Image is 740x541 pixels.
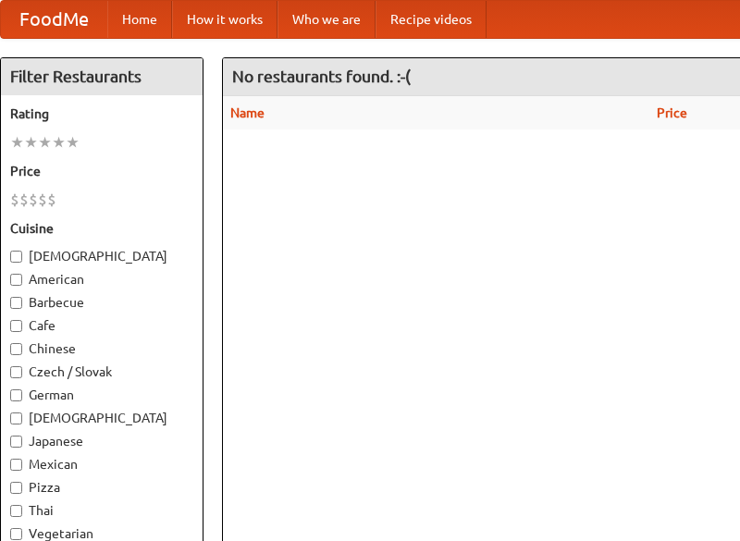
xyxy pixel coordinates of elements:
li: $ [19,190,29,210]
label: Czech / Slovak [10,363,193,381]
li: $ [47,190,56,210]
h5: Price [10,162,193,180]
li: ★ [52,132,66,153]
label: Barbecue [10,293,193,312]
input: [DEMOGRAPHIC_DATA] [10,251,22,263]
input: Cafe [10,320,22,332]
label: [DEMOGRAPHIC_DATA] [10,247,193,265]
input: [DEMOGRAPHIC_DATA] [10,412,22,424]
a: Price [657,105,687,120]
label: Cafe [10,316,193,335]
h5: Cuisine [10,219,193,238]
li: ★ [10,132,24,153]
input: German [10,389,22,401]
input: Thai [10,505,22,517]
a: Name [230,105,265,120]
a: Home [107,1,172,38]
input: Chinese [10,343,22,355]
label: Pizza [10,478,193,497]
label: German [10,386,193,404]
label: American [10,270,193,289]
label: Thai [10,501,193,520]
label: Chinese [10,339,193,358]
label: [DEMOGRAPHIC_DATA] [10,409,193,427]
li: $ [38,190,47,210]
a: Recipe videos [376,1,487,38]
input: Czech / Slovak [10,366,22,378]
li: $ [10,190,19,210]
input: Pizza [10,482,22,494]
input: Vegetarian [10,528,22,540]
h4: Filter Restaurants [1,58,203,95]
a: Who we are [277,1,376,38]
li: ★ [24,132,38,153]
ng-pluralize: No restaurants found. :-( [232,68,411,85]
input: Mexican [10,459,22,471]
input: Barbecue [10,297,22,309]
li: ★ [38,132,52,153]
li: ★ [66,132,80,153]
label: Mexican [10,455,193,473]
li: $ [29,190,38,210]
input: Japanese [10,436,22,448]
a: How it works [172,1,277,38]
input: American [10,274,22,286]
label: Japanese [10,432,193,450]
h5: Rating [10,105,193,123]
a: FoodMe [1,1,107,38]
